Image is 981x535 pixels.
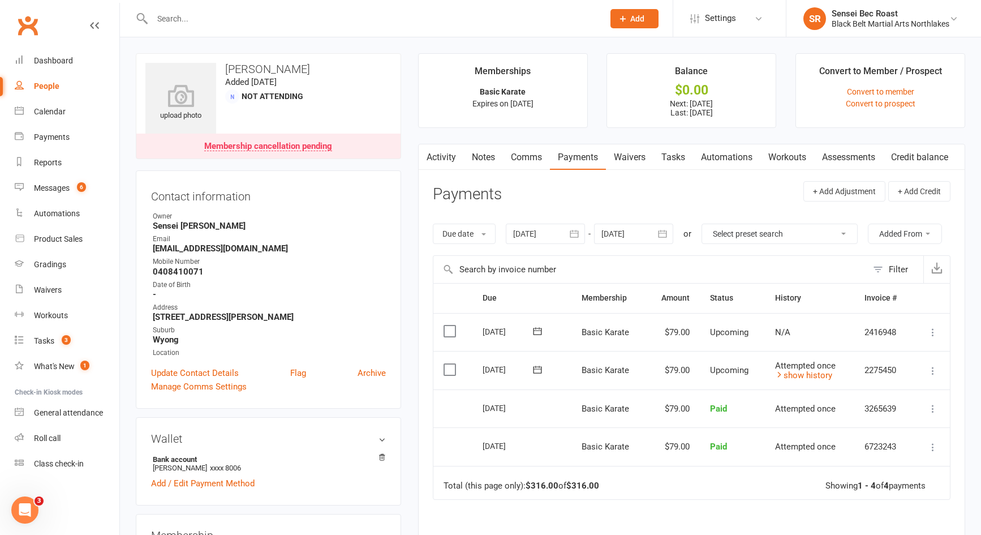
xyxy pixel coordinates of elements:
a: Tasks 3 [15,328,119,354]
th: Amount [646,284,700,313]
div: Location [153,348,386,358]
div: Email [153,234,386,245]
div: SR [803,7,826,30]
div: Mobile Number [153,256,386,267]
span: Basic Karate [582,442,629,452]
p: Next: [DATE] Last: [DATE] [617,99,765,117]
a: People [15,74,119,99]
div: Black Belt Martial Arts Northlakes [832,19,949,29]
div: Messages [34,183,70,192]
th: Invoice # [854,284,913,313]
span: Upcoming [710,327,748,337]
a: Waivers [606,144,653,170]
div: What's New [34,362,75,371]
h3: Payments [433,186,502,203]
td: 6723243 [854,427,913,466]
td: $79.00 [646,313,700,352]
button: + Add Credit [888,181,950,202]
h3: [PERSON_NAME] [145,63,391,75]
div: Class check-in [34,459,84,468]
td: 2275450 [854,351,913,390]
span: Attempted once [775,404,836,414]
a: Workouts [760,144,814,170]
button: Add [610,9,659,28]
a: Reports [15,150,119,176]
td: $79.00 [646,351,700,390]
th: History [765,284,854,313]
div: Convert to Member / Prospect [819,64,942,84]
span: Basic Karate [582,327,629,337]
button: Due date [433,224,496,244]
a: Assessments [814,144,883,170]
a: Messages 6 [15,176,119,201]
a: Convert to member [847,87,914,96]
strong: Sensei [PERSON_NAME] [153,221,386,231]
strong: Bank account [153,455,380,464]
a: Payments [15,125,119,150]
div: [DATE] [483,361,535,378]
strong: [EMAIL_ADDRESS][DOMAIN_NAME] [153,243,386,254]
div: Suburb [153,325,386,336]
iframe: Intercom live chat [11,497,38,524]
a: Archive [358,366,386,380]
a: show history [775,370,832,380]
span: N/A [775,327,790,337]
strong: $316.00 [566,481,599,491]
div: Balance [675,64,708,84]
div: Address [153,302,386,313]
a: Clubworx [14,11,42,40]
h3: Wallet [151,433,386,445]
a: Dashboard [15,48,119,74]
a: Class kiosk mode [15,451,119,477]
strong: - [153,289,386,299]
div: Waivers [34,285,62,294]
div: Automations [34,209,80,218]
a: Gradings [15,252,119,277]
div: [DATE] [483,437,535,455]
a: Credit balance [883,144,956,170]
td: 3265639 [854,390,913,428]
strong: [STREET_ADDRESS][PERSON_NAME] [153,312,386,322]
a: What's New1 [15,354,119,379]
a: Manage Comms Settings [151,380,247,393]
span: Paid [710,442,727,452]
span: Not Attending [242,92,303,101]
a: Notes [464,144,503,170]
div: upload photo [145,84,216,122]
button: + Add Adjustment [803,181,885,202]
td: 2416948 [854,313,913,352]
a: General attendance kiosk mode [15,400,119,426]
input: Search by invoice number [433,256,867,283]
span: Attempted once [775,361,836,371]
strong: $316.00 [526,481,558,491]
div: [DATE] [483,323,535,340]
div: Workouts [34,311,68,320]
span: Basic Karate [582,365,629,375]
td: $79.00 [646,427,700,466]
span: 3 [62,335,71,345]
a: Add / Edit Payment Method [151,477,255,490]
strong: Wyong [153,335,386,345]
a: Product Sales [15,226,119,252]
a: Waivers [15,277,119,303]
div: Product Sales [34,234,83,243]
a: Activity [419,144,464,170]
div: or [683,227,691,241]
time: Added [DATE] [225,77,277,87]
span: Settings [705,6,736,31]
span: Basic Karate [582,404,629,414]
div: General attendance [34,408,103,417]
div: Sensei Bec Roast [832,8,949,19]
strong: 4 [884,481,889,491]
div: Dashboard [34,56,73,65]
div: Calendar [34,107,66,116]
strong: 1 - 4 [858,481,876,491]
span: Upcoming [710,365,748,375]
div: Reports [34,158,62,167]
td: $79.00 [646,390,700,428]
span: Paid [710,404,727,414]
span: Add [630,14,644,23]
span: 1 [80,361,89,370]
a: Comms [503,144,550,170]
div: $0.00 [617,84,765,96]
